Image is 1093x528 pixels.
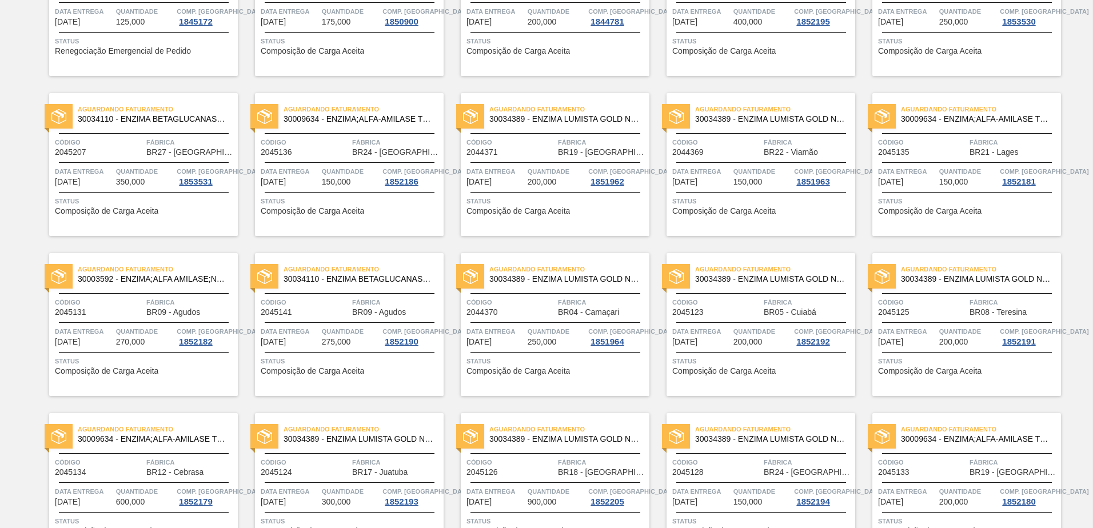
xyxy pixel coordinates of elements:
a: statusAguardando Faturamento30034389 - ENZIMA LUMISTA GOLD NOVONESIS 25KGCódigo2044371FábricaBR19... [444,93,649,236]
span: 200,000 [939,338,968,346]
span: Comp. Carga [588,326,677,337]
img: status [669,109,684,124]
img: status [51,429,66,444]
span: Fábrica [352,137,441,148]
span: Status [466,355,647,367]
span: 30034389 - ENZIMA LUMISTA GOLD NOVONESIS 25KG [489,435,640,443]
span: Status [672,355,852,367]
span: Quantidade [733,166,792,177]
span: Status [878,35,1058,47]
span: BR24 - Ponta Grossa [352,148,441,157]
a: statusAguardando Faturamento30034389 - ENZIMA LUMISTA GOLD NOVONESIS 25KGCódigo2044369FábricaBR22... [649,93,855,236]
span: Composição de Carga Aceita [466,47,570,55]
span: 2044371 [466,148,498,157]
span: Código [672,137,761,148]
span: Quantidade [939,486,998,497]
span: 200,000 [528,18,557,26]
span: Fábrica [558,297,647,308]
span: 30034389 - ENZIMA LUMISTA GOLD NOVONESIS 25KG [489,275,640,283]
span: 16/10/2025 [466,178,492,186]
span: Aguardando Faturamento [78,103,238,115]
div: 1852191 [1000,337,1038,346]
img: status [669,269,684,284]
span: Status [672,35,852,47]
a: Comp. [GEOGRAPHIC_DATA]1852192 [794,326,852,346]
span: Comp. Carga [382,6,471,17]
span: Aguardando Faturamento [695,423,855,435]
a: Comp. [GEOGRAPHIC_DATA]1851963 [794,166,852,186]
span: 150,000 [322,178,351,186]
span: Data Entrega [466,166,525,177]
span: Data Entrega [55,6,113,17]
span: Status [261,35,441,47]
span: 16/10/2025 [672,178,697,186]
span: Quantidade [116,486,174,497]
a: Comp. [GEOGRAPHIC_DATA]1844781 [588,6,647,26]
span: Código [55,457,143,468]
span: 2045128 [672,468,704,477]
span: Fábrica [558,457,647,468]
span: Data Entrega [466,6,525,17]
span: 350,000 [116,178,145,186]
span: 30034389 - ENZIMA LUMISTA GOLD NOVONESIS 25KG [489,115,640,123]
div: 1852205 [588,497,626,506]
span: 15/10/2025 [55,178,80,186]
img: status [875,109,889,124]
span: Status [261,355,441,367]
span: BR17 - Juatuba [352,468,408,477]
span: Quantidade [733,486,792,497]
span: 600,000 [116,498,145,506]
span: Status [466,35,647,47]
span: 2045124 [261,468,292,477]
span: Fábrica [146,137,235,148]
span: Composição de Carga Aceita [878,207,982,215]
a: Comp. [GEOGRAPHIC_DATA]1852190 [382,326,441,346]
span: BR21 - Lages [970,148,1019,157]
span: 2045131 [55,308,86,317]
span: Fábrica [352,297,441,308]
span: Aguardando Faturamento [284,103,444,115]
img: status [669,429,684,444]
span: Quantidade [322,326,380,337]
span: Data Entrega [466,326,525,337]
span: BR05 - Cuiabá [764,308,816,317]
span: Fábrica [970,137,1058,148]
span: BR19 - Nova Rio [558,148,647,157]
span: Comp. Carga [1000,166,1088,177]
span: 2045126 [466,468,498,477]
span: Composição de Carga Aceita [672,367,776,375]
span: 18/10/2025 [55,498,80,506]
span: Quantidade [528,6,586,17]
a: Comp. [GEOGRAPHIC_DATA]1852194 [794,486,852,506]
span: Fábrica [146,297,235,308]
span: 2045123 [672,308,704,317]
span: BR12 - Cebrasa [146,468,204,477]
span: Comp. Carga [1000,326,1088,337]
a: statusAguardando Faturamento30009634 - ENZIMA;ALFA-AMILASE TERMOESTÁVEL;TERMAMYCódigo2045136Fábri... [238,93,444,236]
span: Data Entrega [55,326,113,337]
span: Status [261,195,441,207]
span: Código [261,457,349,468]
span: Comp. Carga [382,486,471,497]
span: 200,000 [528,178,557,186]
span: Data Entrega [878,6,936,17]
img: status [463,109,478,124]
span: Data Entrega [672,166,731,177]
span: 30034389 - ENZIMA LUMISTA GOLD NOVONESIS 25KG [284,435,434,443]
span: Código [878,137,967,148]
span: 2044370 [466,308,498,317]
span: Aguardando Faturamento [901,263,1061,275]
span: 30034389 - ENZIMA LUMISTA GOLD NOVONESIS 25KG [695,115,846,123]
span: Aguardando Faturamento [284,263,444,275]
div: 1852180 [1000,497,1038,506]
span: Data Entrega [261,326,319,337]
a: statusAguardando Faturamento30034110 - ENZIMA BETAGLUCANASE ULTRAFLO PRIMECódigo2045141FábricaBR0... [238,253,444,396]
span: 18/10/2025 [878,338,903,346]
span: 125,000 [116,18,145,26]
div: 1851962 [588,177,626,186]
span: Aguardando Faturamento [489,103,649,115]
span: 250,000 [939,18,968,26]
a: Comp. [GEOGRAPHIC_DATA]1852193 [382,486,441,506]
a: Comp. [GEOGRAPHIC_DATA]1852195 [794,6,852,26]
span: Aguardando Faturamento [78,263,238,275]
